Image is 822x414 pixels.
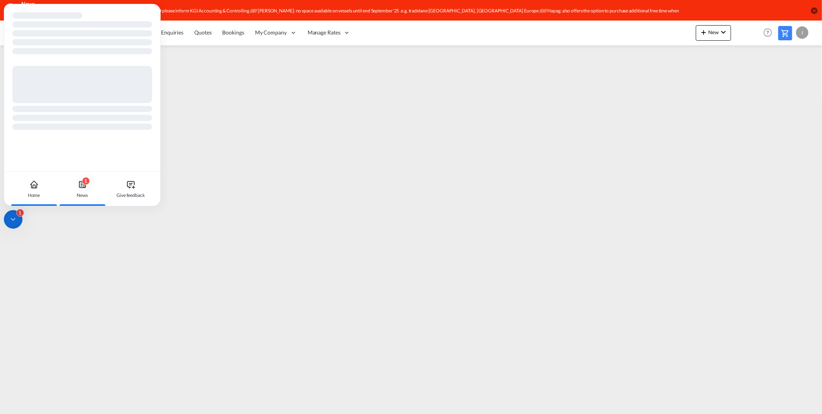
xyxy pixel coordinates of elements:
button: icon-close-circle [810,7,818,14]
div: USA shipments: if you have shipments with expected duties 100K +USD please inform KGI Accounting ... [21,8,696,21]
div: My Company [250,20,302,45]
div: Manage Rates [302,20,356,45]
span: Quotes [194,29,211,36]
span: Help [761,26,774,39]
md-icon: icon-chevron-down [719,28,728,37]
md-icon: icon-plus 400-fg [699,28,708,37]
div: Help [761,26,778,40]
span: Bookings [223,29,244,36]
span: My Company [255,29,287,36]
span: Enquiries [161,29,183,36]
div: I [796,26,808,39]
a: Quotes [189,20,217,45]
button: icon-plus 400-fgNewicon-chevron-down [696,25,731,41]
span: Manage Rates [308,29,341,36]
a: Enquiries [156,20,189,45]
span: New [699,29,728,35]
a: Bookings [217,20,250,45]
